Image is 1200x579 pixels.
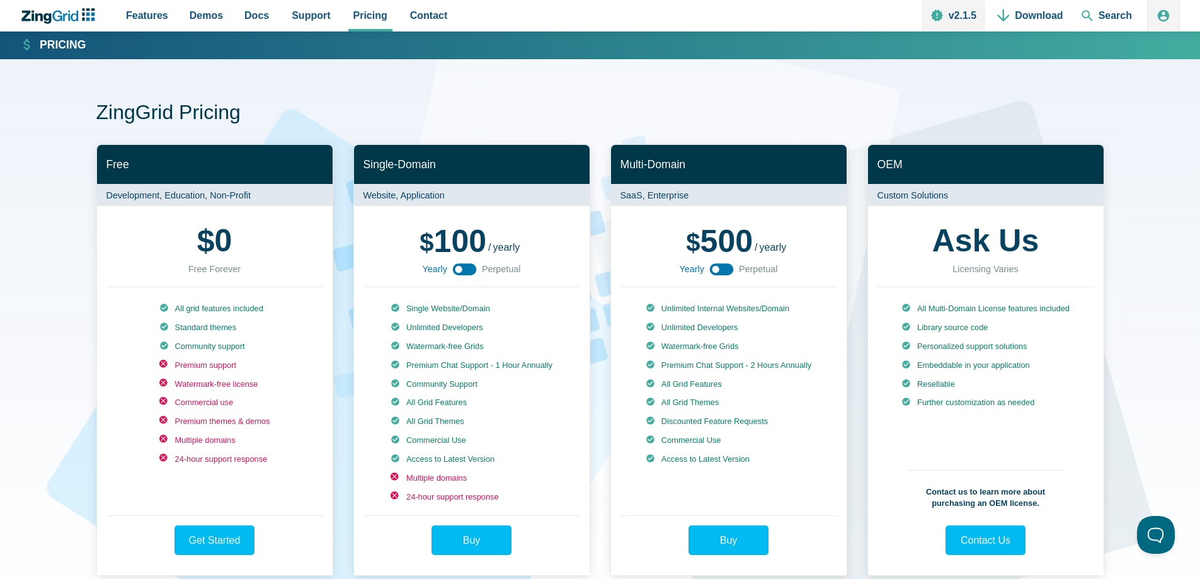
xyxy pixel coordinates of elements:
li: 24-hour support response [159,454,270,465]
span: 100 [420,224,486,259]
li: All Grid Themes [391,416,552,427]
li: Premium support [159,360,270,371]
li: Commercial use [159,397,270,408]
p: Contact us to learn more about purchasing an OEM license. [907,470,1065,509]
strong: 0 [197,225,232,256]
li: All Grid Themes [646,397,811,408]
div: Licensing Varies [952,261,1019,277]
a: Get Started [174,525,254,555]
li: Further customization as needed [901,397,1070,408]
li: Resellable [901,379,1070,390]
li: Unlimited Developers [391,322,552,333]
h1: ZingGrid Pricing [96,100,1104,128]
span: yearly [760,242,787,253]
span: Yearly [679,261,704,277]
li: Library source code [901,322,1070,333]
span: yearly [493,242,520,253]
p: Custom Solutions [868,184,1104,206]
li: Unlimited Internal Websites/Domain [646,303,811,314]
strong: Pricing [40,40,86,51]
span: / [755,243,757,253]
span: $ [197,225,215,256]
li: Community support [159,341,270,352]
a: Pricing [21,38,86,53]
span: Perpetual [739,261,778,277]
li: All Grid Features [391,397,552,408]
li: Access to Latest Version [646,454,811,465]
span: / [488,243,491,253]
span: Demos [190,7,223,24]
span: Perpetual [482,261,521,277]
li: Commercial Use [646,435,811,446]
li: Personalized support solutions [901,341,1070,352]
li: 24-hour support response [391,491,552,503]
li: All Multi-Domain License features included [901,303,1070,314]
li: Commercial Use [391,435,552,446]
li: Watermark-free license [159,379,270,390]
li: Community Support [391,379,552,390]
strong: Ask Us [932,225,1039,256]
p: Development, Education, Non-Profit [97,184,333,206]
p: SaaS, Enterprise [611,184,847,206]
a: Buy [431,525,511,555]
li: Premium Chat Support - 1 Hour Annually [391,360,552,371]
li: All Grid Features [646,379,811,390]
li: Multiple domains [391,473,552,484]
li: Discounted Feature Requests [646,416,811,427]
span: 500 [686,224,753,259]
h2: OEM [868,145,1104,185]
li: All grid features included [159,303,270,314]
span: Support [292,7,330,24]
span: Pricing [353,7,387,24]
span: Yearly [422,261,447,277]
span: Features [126,7,168,24]
li: Embeddable in your application [901,360,1070,371]
li: Premium Chat Support - 2 Hours Annually [646,360,811,371]
li: Single Website/Domain [391,303,552,314]
span: Docs [244,7,269,24]
h2: Multi-Domain [611,145,847,185]
li: Access to Latest Version [391,454,552,465]
li: Premium themes & demos [159,416,270,427]
div: Free Forever [188,261,241,277]
a: Contact Us [946,525,1026,555]
li: Standard themes [159,322,270,333]
a: ZingChart Logo. Click to return to the homepage [20,8,101,24]
h2: Free [97,145,333,185]
li: Watermark-free Grids [646,341,811,352]
h2: Single-Domain [354,145,590,185]
iframe: Help Scout Beacon - Open [1137,516,1175,554]
a: Buy [689,525,769,555]
li: Unlimited Developers [646,322,811,333]
p: Website, Application [354,184,590,206]
span: Contact [410,7,448,24]
li: Multiple domains [159,435,270,446]
li: Watermark-free Grids [391,341,552,352]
